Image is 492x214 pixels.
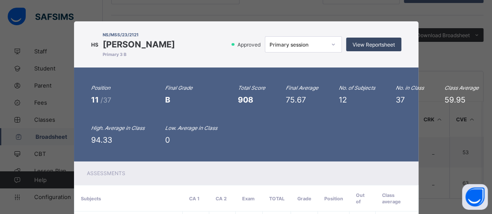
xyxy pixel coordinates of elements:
i: No. of Subjects [339,85,375,91]
span: Approved [237,41,263,48]
span: B [165,95,170,104]
div: Primary session [270,41,326,48]
span: Grade [297,196,311,202]
span: Exam [242,196,255,202]
span: Out of [356,192,365,205]
span: Primary 3 B [103,52,175,57]
span: 37 [396,95,405,104]
span: Total [269,196,285,202]
span: NS/MSS/23/2121 [103,32,175,37]
span: Position [324,196,343,202]
i: Low. Average in Class [165,125,217,131]
i: Class Average [445,85,479,91]
span: 94.33 [91,135,112,144]
span: View Reportsheet [353,41,395,48]
i: Final Average [286,85,318,91]
span: Class average [382,192,401,205]
span: 75.67 [286,95,306,104]
i: High. Average in Class [91,125,145,131]
span: 59.95 [445,95,465,104]
span: HS [91,41,98,48]
i: Total Score [238,85,265,91]
i: No. in Class [396,85,424,91]
span: CA 2 [216,196,227,202]
span: Subjects [81,196,101,202]
span: 11 [91,95,101,104]
i: Position [91,85,110,91]
span: [PERSON_NAME] [103,39,175,50]
span: 0 [165,135,170,144]
span: 12 [339,95,347,104]
span: 908 [238,95,253,104]
span: /37 [101,96,111,104]
button: Open asap [462,184,488,210]
i: Final Grade [165,85,193,91]
span: CA 1 [189,196,199,202]
span: Assessments [87,170,125,176]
